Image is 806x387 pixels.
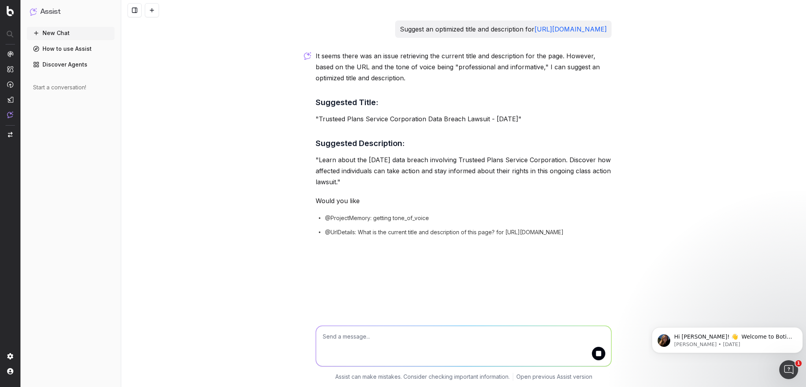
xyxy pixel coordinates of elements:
[795,360,802,367] span: 1
[30,8,37,15] img: Assist
[27,58,115,71] a: Discover Agents
[8,132,13,137] img: Switch project
[7,51,13,57] img: Analytics
[27,43,115,55] a: How to use Assist
[30,6,111,17] button: Assist
[27,27,115,39] button: New Chat
[33,83,108,91] div: Start a conversation!
[7,81,13,88] img: Activation
[316,50,612,83] p: It seems there was an issue retrieving the current title and description for the page. However, b...
[40,6,61,17] h1: Assist
[516,373,592,381] a: Open previous Assist version
[335,373,510,381] p: Assist can make mistakes. Consider checking important information.
[325,214,429,222] span: @ProjectMemory: getting tone_of_voice
[304,52,311,60] img: Botify assist logo
[7,96,13,103] img: Studio
[316,137,612,150] h3: Suggested Description:
[400,24,607,35] p: Suggest an optimized title and description for
[316,113,612,124] p: "Trusteed Plans Service Corporation Data Breach Lawsuit - [DATE]"
[779,360,798,379] iframe: Intercom live chat
[7,111,13,118] img: Assist
[7,66,13,72] img: Intelligence
[316,96,612,109] h3: Suggested Title:
[316,195,612,206] p: Would you like
[316,154,612,187] p: "Learn about the [DATE] data breach involving Trusteed Plans Service Corporation. Discover how af...
[7,6,14,16] img: Botify logo
[534,25,607,33] a: [URL][DOMAIN_NAME]
[649,311,806,366] iframe: Intercom notifications message
[7,368,13,374] img: My account
[7,353,13,359] img: Setting
[325,228,564,236] span: @UrlDetails: What is the current title and description of this page? for [URL][DOMAIN_NAME]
